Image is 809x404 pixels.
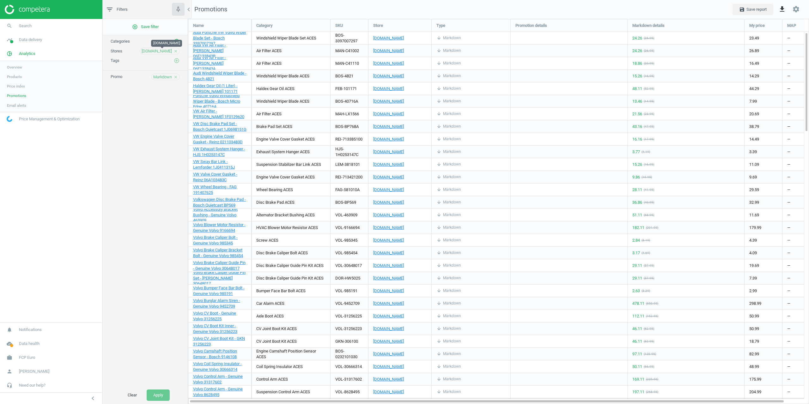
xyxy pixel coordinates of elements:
span: My price [749,23,765,28]
i: person [3,365,15,377]
i: arrow_downward [436,187,441,192]
i: search [3,20,15,32]
div: 15.26 [632,162,642,167]
i: add_circle_outline [132,24,138,30]
div: 32.99 [745,196,782,208]
span: Audi VW Air Filter - [PERSON_NAME] 06F133843B [193,43,226,59]
a: Volvo Brake Caliper Guide Pin Set - [PERSON_NAME] 30648017 [193,270,246,287]
a: [DOMAIN_NAME] [373,149,427,155]
div: Markdown [436,174,461,180]
div: BOS-BP569 [331,196,368,208]
button: chevron_left [85,394,101,402]
div: 14.49 [745,133,782,145]
button: Clear [121,389,143,401]
div: Disc Brake Caliper Bolt ACES [256,250,308,256]
div: ( 16.95 ) [644,162,654,167]
a: Volvo Brake Caliper Bolt - Genuine Volvo 985345 [193,235,246,246]
div: Markdown [436,35,461,41]
span: Volvo Accessory Bracket Bushing - Genuine Volvo 463909 [193,207,238,223]
a: [DOMAIN_NAME] [373,377,427,382]
span: Volvo Brake Caliper Bracket Bolt - Genuine Volvo 985454 [193,248,243,258]
a: Volvo Accessory Bracket Bushing - Genuine Volvo 463909 [193,207,246,224]
div: MAN-C41110 [331,57,368,69]
span: VW Air Filter - [PERSON_NAME] 1F0129620 [193,109,244,119]
span: Porsche Volvo Windshield Wiper Blade - Bosch Micro Edge 40716A [193,93,240,109]
span: [DOMAIN_NAME] [142,48,172,54]
i: arrow_downward [436,111,441,116]
a: Volkswagen Disc Brake Pad - Bosch Quietcast BP569 [193,197,246,208]
i: get_app [778,5,786,13]
i: filter_list [106,6,113,13]
i: work [3,352,15,364]
div: 36.86 [632,200,642,205]
i: arrow_downward [436,250,441,255]
div: 3.39 [745,146,782,158]
div: 179.99 [745,221,782,234]
i: settings [792,5,800,13]
div: 3.17 [632,250,640,256]
a: VW Valve Cover Gasket - Reinz 06A103483C [193,172,246,183]
span: Audi Windshield Wiper Blade - Bosch 4821 [193,71,246,81]
span: FCP Euro [19,355,35,360]
i: arrow_downward [436,136,441,142]
a: Volvo CV Joint Boot Kit - GKN 31256223 [193,336,246,347]
span: Markdown [153,74,172,80]
a: [DOMAIN_NAME] [373,111,427,117]
i: arrow_downward [436,48,441,53]
div: 9.86 [632,174,640,180]
div: 29.59 [745,184,782,196]
a: Volvo CV Boot - Genuine Volvo 31256225 [193,311,246,322]
div: 182.11 [632,225,644,231]
div: 23.49 [745,32,782,44]
div: BOS-40716A [331,95,368,107]
a: [DOMAIN_NAME] [373,174,427,180]
a: Volvo Bumper Face Bar Bolt - Genuine Volvo 985191 [193,285,246,297]
span: Volvo Brake Caliper Bolt - Genuine Volvo 985345 [193,235,238,245]
span: Haldex Gear Oil (1 Liter) - [PERSON_NAME] 101171 [193,83,238,94]
i: save [739,7,745,12]
div: Markdown [436,111,461,117]
div: REI-713421200 [331,171,368,183]
div: 13.46 [632,99,642,104]
span: Volvo Camshaft Position Sensor - Bosch 9146108 [193,349,237,359]
div: Markdown [436,238,461,243]
div: Markdown [436,212,461,218]
i: arrow_downward [436,174,441,179]
a: Volvo Control Arm - Genuine Volvo 31317602 [193,374,246,385]
span: VW Wheel Bearing - FAG 191407625 [193,184,237,195]
div: 44.29 [745,82,782,95]
div: Markdown [436,124,461,129]
div: Markdown [436,250,461,256]
div: 11.69 [745,209,782,221]
div: ( 47.95 ) [644,124,654,129]
div: ( 26.95 ) [644,49,654,53]
div: 9.69 [745,171,782,183]
span: Stores [111,49,122,53]
div: 48.11 [632,86,642,92]
div: VOL-30648017 [331,259,368,272]
div: Markdown [436,187,461,192]
a: VW Wheel Bearing - FAG 191407625 [193,184,246,196]
div: REI-713385100 [331,133,368,145]
div: Disc Brake Pad ACES [256,200,295,205]
div: HJS-1H0253147C [331,146,368,158]
a: [DOMAIN_NAME] [373,73,427,79]
div: Wheel Bearing ACES [256,187,293,193]
span: Data health [19,341,40,347]
img: wGWNvw8QSZomAAAAABJRU5ErkJggg== [7,116,12,122]
i: arrow_downward [436,35,441,40]
a: [DOMAIN_NAME] [373,351,427,357]
a: [DOMAIN_NAME] [373,162,427,167]
div: Engine Valve Cover Gasket ACES [256,174,315,180]
div: [DOMAIN_NAME] [151,40,182,47]
div: 7.99 [745,95,782,107]
div: Air Filter ACES [256,61,282,66]
a: Audi VW Air Filter - [PERSON_NAME] 06F133843B [193,42,246,59]
i: chevron_left [185,6,192,13]
div: 26.89 [745,45,782,57]
a: [DOMAIN_NAME] [373,212,427,218]
span: VW Sway Bar Link - Lemforder 1J0411315J [193,159,235,170]
div: VOL-463909 [331,209,368,221]
a: VW Sway Bar Link - Lemforder 1J0411315J [193,159,246,170]
div: ( 14.95 ) [644,99,654,104]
